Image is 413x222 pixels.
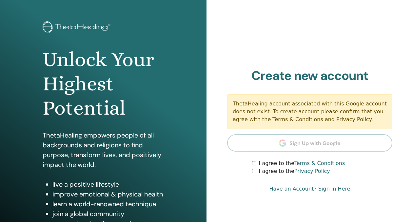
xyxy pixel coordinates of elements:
[227,68,392,83] h2: Create new account
[43,130,164,170] p: ThetaHealing empowers people of all backgrounds and religions to find purpose, transform lives, a...
[259,167,330,175] label: I agree to the
[52,199,164,209] li: learn a world-renowned technique
[259,159,345,167] label: I agree to the
[269,185,350,193] a: Have an Account? Sign in Here
[43,47,164,120] h1: Unlock Your Highest Potential
[52,209,164,219] li: join a global community
[227,94,392,129] div: ThetaHealing account associated with this Google account does not exist. To create account please...
[294,168,330,174] a: Privacy Policy
[294,160,345,166] a: Terms & Conditions
[52,189,164,199] li: improve emotional & physical health
[52,179,164,189] li: live a positive lifestyle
